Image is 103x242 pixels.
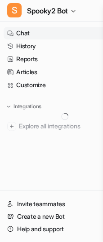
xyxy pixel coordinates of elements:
img: explore all integrations [7,122,16,131]
img: expand menu [5,103,12,110]
span: S [7,3,22,17]
span: Spooky2 Bot [27,4,68,17]
p: Integrations [13,103,41,110]
button: Integrations [4,102,44,111]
